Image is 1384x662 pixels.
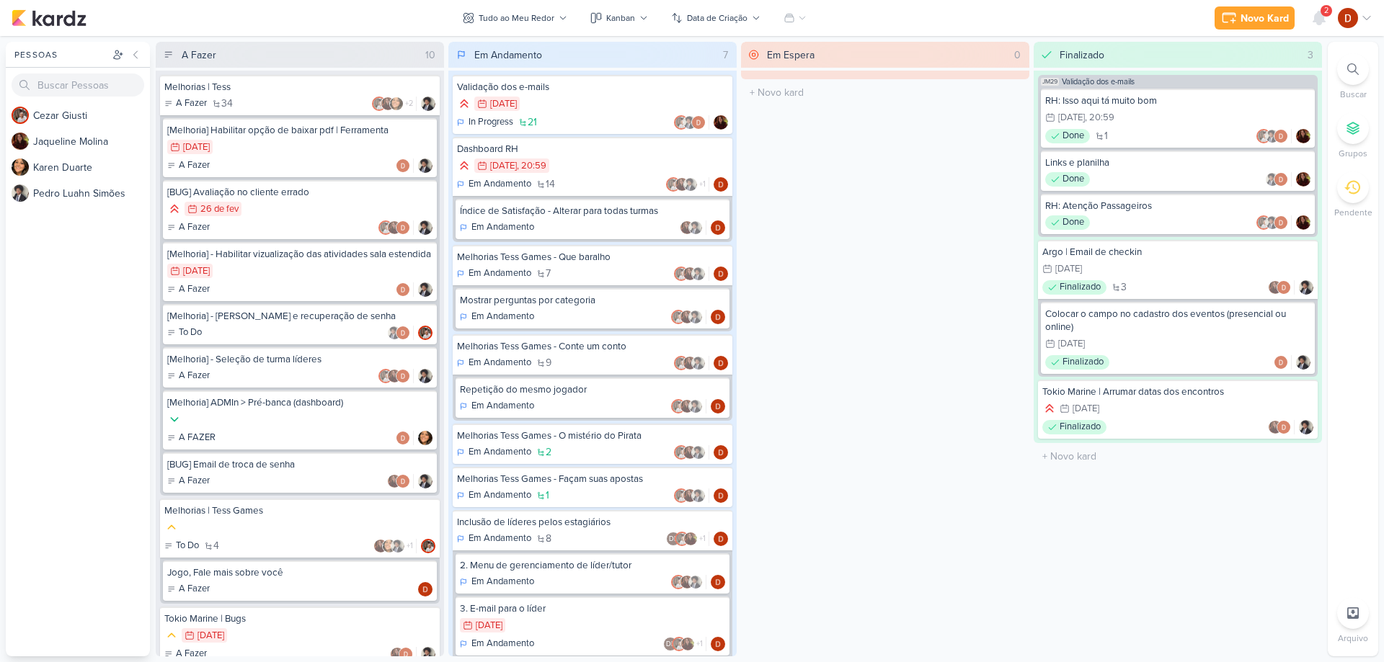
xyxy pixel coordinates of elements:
span: 9 [546,358,551,368]
img: Jaqueline Molina [387,474,402,488]
img: Davi Elias Teixeira [714,177,728,192]
img: Jaqueline Molina [387,369,402,383]
span: 8 [546,534,551,544]
img: Cezar Giusti [674,445,688,460]
div: Colaboradores: Cezar Giusti, Jaqueline Molina, Pedro Luahn Simões [671,310,706,324]
div: Responsável: Davi Elias Teixeira [714,445,728,460]
div: Done [1045,215,1090,230]
span: 1 [546,491,549,501]
div: Novo Kard [1241,11,1289,26]
div: Responsável: Davi Elias Teixeira [714,488,728,503]
div: Responsável: Davi Elias Teixeira [714,532,728,546]
img: Davi Elias Teixeira [1274,129,1288,143]
div: Colaboradores: Cezar Giusti, Jaqueline Molina, Pedro Luahn Simões [671,399,706,413]
span: JM29 [1041,78,1059,86]
div: 10 [420,48,441,63]
img: Cezar Giusti [12,107,29,124]
img: Jaqueline Molina [680,310,694,324]
img: Davi Elias Teixeira [714,445,728,460]
img: Jaqueline Molina [683,532,698,546]
div: Colaboradores: Cezar Giusti, Jaqueline Molina, Pedro Luahn Simões [674,488,709,503]
div: Colaboradores: Jaqueline Molina, Davi Elias Teixeira [1268,420,1295,434]
img: Jaqueline Molina [675,177,689,192]
img: Jaqueline Molina [1268,420,1282,434]
div: [DATE] [1073,404,1099,413]
div: Responsável: Pedro Luahn Simões [418,158,432,173]
div: Colaboradores: Jaqueline Molina, Davi Elias Teixeira [1268,280,1295,295]
img: Davi Elias Teixeira [396,326,410,340]
img: Davi Elias Teixeira [691,115,706,130]
img: Davi Elias Teixeira [396,431,410,445]
img: Davi Elias Teixeira [1338,8,1358,28]
img: Jaqueline Molina [12,133,29,150]
div: Responsável: Pedro Luahn Simões [418,474,432,488]
img: Davi Elias Teixeira [396,369,410,383]
div: 26 de fev [200,205,239,214]
div: Responsável: Jaqueline Molina [1296,172,1310,187]
div: Jogo, Fale mais sobre você [167,566,432,579]
div: [Melhoria] - Cadastro e recuperação de senha [167,310,432,323]
div: Validação dos e-mails [457,81,728,94]
p: Em Andamento [469,532,531,546]
img: Jaqueline Molina [1268,280,1282,295]
img: Jaqueline Molina [683,445,697,460]
div: Danilo Leite [666,532,680,546]
img: Pedro Luahn Simões [691,356,706,370]
div: Pessoas [12,48,110,61]
div: Prioridade Alta [1042,401,1057,416]
div: Responsável: Pedro Luahn Simões [1299,280,1313,295]
p: Em Andamento [469,488,531,503]
div: A Fazer [164,97,207,111]
div: [DATE] [183,267,210,276]
span: 21 [528,117,537,128]
div: 7 [717,48,734,63]
p: Em Andamento [469,356,531,370]
div: Tokio Marine | Arrumar datas dos encontros [1042,385,1313,398]
img: Jaqueline Molina [683,267,697,281]
div: Finalizado [1060,48,1104,63]
p: A Fazer [179,582,210,596]
img: Cezar Giusti [378,369,393,383]
div: Em Andamento [460,399,534,413]
span: 7 [546,269,551,279]
img: Karen Duarte [418,431,432,445]
input: Buscar Pessoas [12,73,144,97]
img: Jaqueline Molina [1296,215,1310,230]
img: Pedro Luahn Simões [1265,215,1279,230]
div: A Fazer [167,369,210,383]
div: Responsável: Davi Elias Teixeira [714,356,728,370]
div: [Melhoria] Habilitar opção de baixar pdf | Ferramenta [167,124,432,137]
div: Responsável: Jaqueline Molina [1296,215,1310,230]
img: Pedro Luahn Simões [688,310,703,324]
p: Em Andamento [469,177,531,192]
p: To Do [179,326,202,340]
div: Responsável: Karen Duarte [418,431,432,445]
span: 4 [213,541,219,551]
p: Done [1063,172,1084,187]
div: Responsável: Jaqueline Molina [714,115,728,130]
div: Responsável: Jaqueline Molina [1296,129,1310,143]
div: Responsável: Davi Elias Teixeira [418,582,432,596]
div: Colaboradores: Cezar Giusti, Jaqueline Molina, Davi Elias Teixeira [378,369,414,383]
div: [BUG] Avaliação no cliente errado [167,186,432,199]
div: Responsável: Davi Elias Teixeira [711,575,725,589]
img: Pedro Luahn Simões [683,115,697,130]
div: Em Andamento [457,267,531,281]
div: P e d r o L u a h n S i m õ e s [33,186,150,201]
img: Davi Elias Teixeira [1274,172,1288,187]
div: Colaboradores: Cezar Giusti, Jaqueline Molina, Pedro Luahn Simões [674,356,709,370]
p: Em Andamento [471,575,534,589]
img: Pedro Luahn Simões [691,445,706,460]
div: A Fazer [167,220,210,235]
img: Jaqueline Molina [381,97,395,111]
img: Davi Elias Teixeira [396,282,410,297]
span: +1 [405,540,413,552]
span: 2 [546,447,551,457]
p: To Do [176,539,199,553]
div: A FAZER [167,431,216,445]
div: Prioridade Baixa [167,412,182,426]
p: Grupos [1339,147,1367,160]
div: Prioridade Alta [167,202,182,216]
div: Prioridade Alta [457,97,471,111]
img: Jaqueline Molina [680,220,694,235]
